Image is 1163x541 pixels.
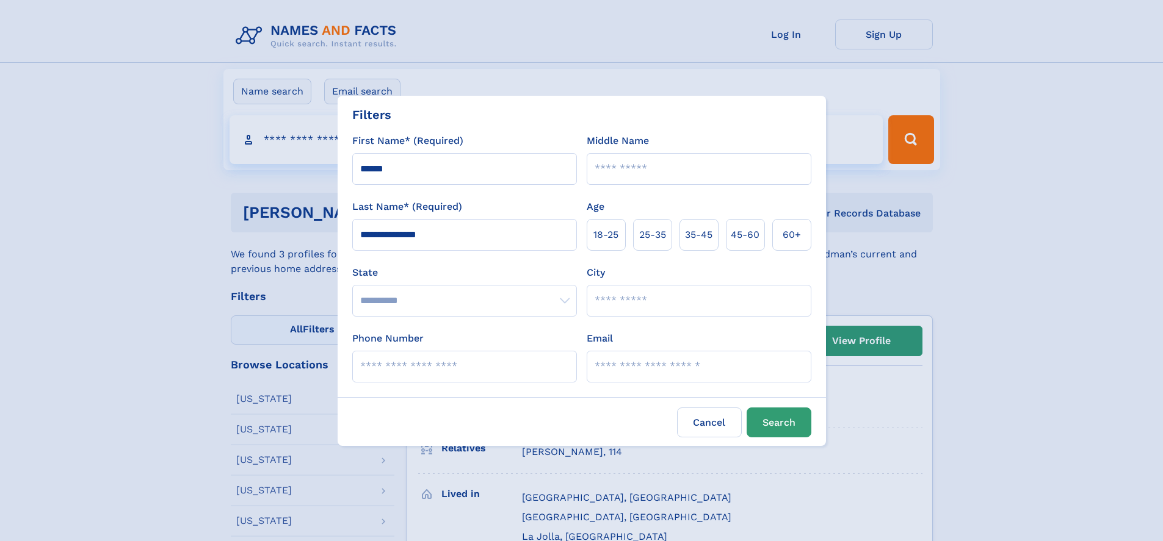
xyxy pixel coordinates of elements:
div: Filters [352,106,391,124]
button: Search [747,407,811,437]
label: Middle Name [587,134,649,148]
label: Email [587,331,613,346]
span: 60+ [783,228,801,242]
label: Phone Number [352,331,424,346]
label: First Name* (Required) [352,134,463,148]
label: Last Name* (Required) [352,199,462,214]
label: Age [587,199,604,214]
span: 45‑60 [731,228,759,242]
span: 35‑45 [685,228,712,242]
label: Cancel [677,407,742,437]
label: State [352,265,577,280]
span: 18‑25 [593,228,618,242]
label: City [587,265,605,280]
span: 25‑35 [639,228,666,242]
